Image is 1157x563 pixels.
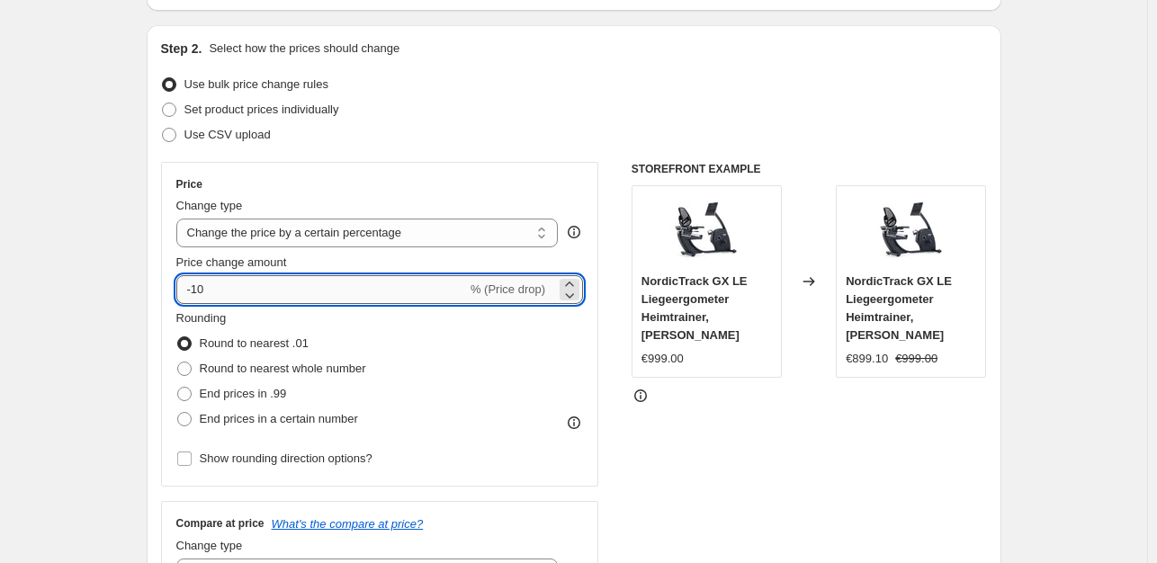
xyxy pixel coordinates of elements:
span: Show rounding direction options? [200,451,372,465]
span: NordicTrack GX LE Liegeergometer Heimtrainer, [PERSON_NAME] [641,274,748,342]
span: Round to nearest whole number [200,362,366,375]
img: 71lMyIMifPL_80x.jpg [875,195,947,267]
h6: STOREFRONT EXAMPLE [632,162,987,176]
div: €899.10 [846,350,888,368]
img: 71lMyIMifPL_80x.jpg [670,195,742,267]
span: % (Price drop) [471,282,545,296]
span: NordicTrack GX LE Liegeergometer Heimtrainer, [PERSON_NAME] [846,274,952,342]
strike: €999.00 [895,350,937,368]
span: Set product prices individually [184,103,339,116]
span: Use bulk price change rules [184,77,328,91]
span: Change type [176,199,243,212]
p: Select how the prices should change [209,40,399,58]
div: €999.00 [641,350,684,368]
h3: Price [176,177,202,192]
button: What's the compare at price? [272,517,424,531]
div: help [565,223,583,241]
span: Use CSV upload [184,128,271,141]
span: End prices in a certain number [200,412,358,425]
h2: Step 2. [161,40,202,58]
span: Rounding [176,311,227,325]
span: Price change amount [176,255,287,269]
input: -15 [176,275,467,304]
span: End prices in .99 [200,387,287,400]
span: Change type [176,539,243,552]
span: Round to nearest .01 [200,336,309,350]
h3: Compare at price [176,516,265,531]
